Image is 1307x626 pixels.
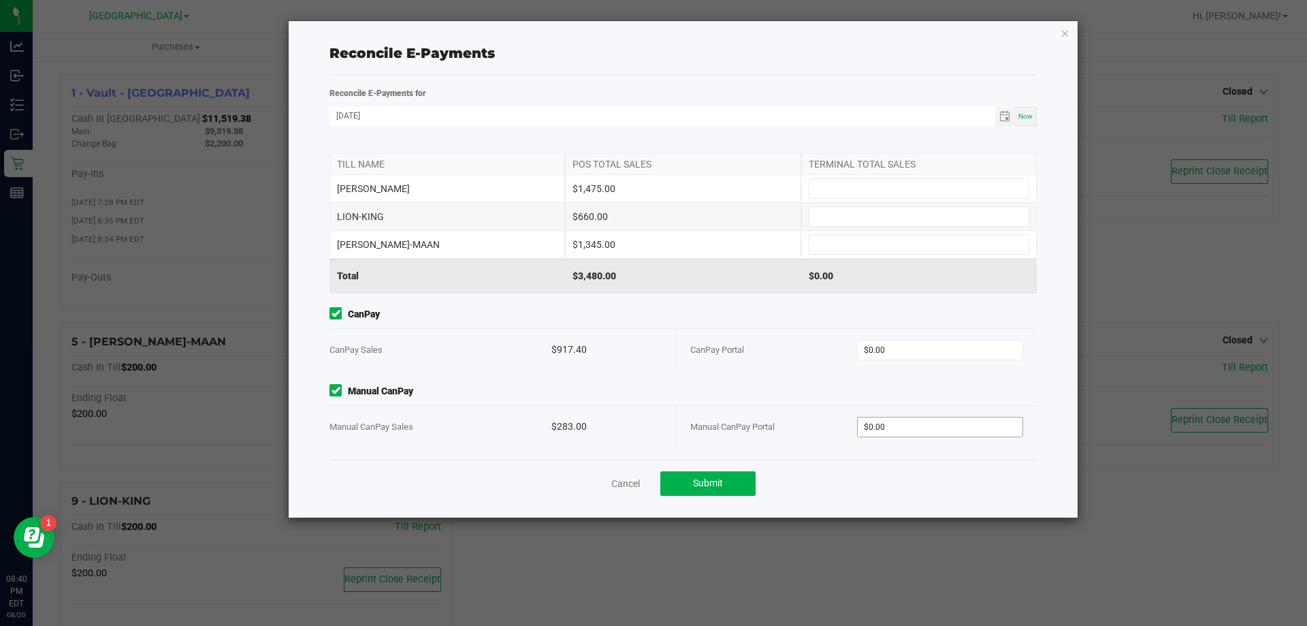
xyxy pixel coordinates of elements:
div: $0.00 [801,259,1037,293]
strong: CanPay [348,307,380,322]
a: Cancel [611,477,640,490]
span: Now [1018,112,1033,120]
form-toggle: Include in reconciliation [329,307,348,322]
iframe: Resource center [14,517,54,558]
input: Date [329,107,995,124]
span: Submit [693,478,723,488]
span: Manual CanPay Sales [329,422,413,432]
div: $660.00 [565,203,801,230]
div: $1,345.00 [565,231,801,258]
div: $3,480.00 [565,259,801,293]
div: TILL NAME [329,154,565,174]
div: Total [329,259,565,293]
span: CanPay Sales [329,345,383,355]
strong: Manual CanPay [348,384,413,398]
div: POS TOTAL SALES [565,154,801,174]
div: $1,475.00 [565,175,801,202]
form-toggle: Include in reconciliation [329,384,348,398]
div: LION-KING [329,203,565,230]
strong: Reconcile E-Payments for [329,89,426,98]
span: Toggle calendar [995,107,1015,126]
div: $917.40 [551,329,662,371]
div: $283.00 [551,406,662,448]
div: TERMINAL TOTAL SALES [801,154,1037,174]
button: Submit [660,471,756,496]
div: Reconcile E-Payments [329,43,1037,63]
span: CanPay Portal [690,345,744,355]
div: [PERSON_NAME]-MAAN [329,231,565,258]
iframe: Resource center unread badge [40,515,57,531]
div: [PERSON_NAME] [329,175,565,202]
span: Manual CanPay Portal [690,422,775,432]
